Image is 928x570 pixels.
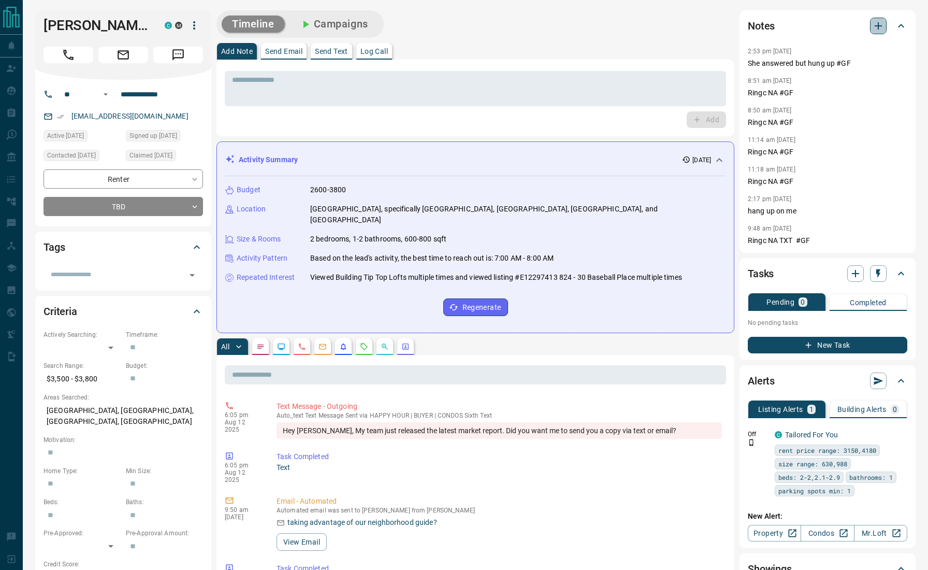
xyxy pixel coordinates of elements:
p: 9:50 am [225,506,261,514]
p: taking advantage of our neighborhood guide? [287,517,437,528]
div: Activity Summary[DATE] [225,150,726,169]
p: Ringc NA #GF [748,147,907,158]
div: mrloft.ca [175,22,182,29]
p: Aug 12 2025 [225,469,261,483]
p: 2600-3800 [310,184,346,195]
p: Credit Score: [44,560,203,569]
p: hang up on me [748,206,907,217]
span: Call [44,47,93,63]
span: Signed up [DATE] [129,131,177,141]
h2: Notes [748,18,775,34]
p: 6:05 pm [225,462,261,469]
p: Text Message Sent via HAPPY HOUR | BUYER | CONDOS Sixth Text [277,412,722,419]
a: Property [748,525,801,541]
p: Text Message - Outgoing [277,401,722,412]
p: Home Type: [44,466,121,476]
a: Condos [801,525,854,541]
h2: Criteria [44,303,77,320]
p: 8:50 am [DATE] [748,107,792,114]
h2: Tasks [748,265,774,282]
p: [DATE] [692,155,711,165]
p: Actively Searching: [44,330,121,339]
button: Open [185,268,199,282]
p: [GEOGRAPHIC_DATA], specifically [GEOGRAPHIC_DATA], [GEOGRAPHIC_DATA], [GEOGRAPHIC_DATA], and [GEO... [310,204,726,225]
p: Ringc NA #GF [748,176,907,187]
svg: Calls [298,343,306,351]
p: Text [277,462,722,473]
svg: Emails [318,343,327,351]
svg: Agent Actions [401,343,410,351]
div: condos.ca [165,22,172,29]
span: Message [153,47,203,63]
div: Wed Jul 23 2025 [126,150,203,164]
p: Listing Alerts [758,406,803,413]
p: Min Size: [126,466,203,476]
p: Task Completed [277,451,722,462]
span: Claimed [DATE] [129,150,172,161]
p: All [221,343,229,350]
svg: Lead Browsing Activity [277,343,285,351]
span: beds: 2-2,2.1-2.9 [778,472,840,482]
p: Viewed Building Tip Top Lofts multiple times and viewed listing #E12297413 824 - 30 Baseball Plac... [310,272,682,283]
p: 11:14 am [DATE] [748,136,795,144]
p: Automated email was sent to [PERSON_NAME] from [PERSON_NAME] [277,507,722,514]
span: rent price range: 3150,4180 [778,445,876,455]
p: Beds: [44,497,121,507]
button: Regenerate [443,298,508,316]
a: Tailored For You [785,431,838,439]
div: condos.ca [775,431,782,438]
p: She answered but hung up #GF [748,58,907,69]
p: Completed [850,299,887,306]
svg: Push Notification Only [748,439,755,446]
p: 1 [809,406,814,413]
p: 9:48 am [DATE] [748,225,792,232]
button: New Task [748,337,907,353]
a: Mr.Loft [854,525,907,541]
span: bathrooms: 1 [849,472,893,482]
a: [EMAIL_ADDRESS][DOMAIN_NAME] [71,112,189,120]
div: Renter [44,169,203,189]
p: Activity Summary [239,154,298,165]
p: Areas Searched: [44,393,203,402]
div: Criteria [44,299,203,324]
span: size range: 630,988 [778,459,847,469]
div: Wed Jul 23 2025 [44,130,121,145]
button: Timeline [222,16,285,33]
p: Off [748,430,769,439]
p: New Alert: [748,511,907,522]
p: Aug 12 2025 [225,419,261,433]
p: Repeated Interest [237,272,295,283]
p: Ringc NA TXT #GF [748,235,907,246]
div: Alerts [748,368,907,393]
svg: Notes [256,343,265,351]
p: Send Text [315,48,348,55]
div: Notes [748,13,907,38]
span: Contacted [DATE] [47,150,96,161]
p: Add Note [221,48,253,55]
p: $3,500 - $3,800 [44,370,121,388]
p: [DATE] [225,514,261,521]
p: [GEOGRAPHIC_DATA], [GEOGRAPHIC_DATA], [GEOGRAPHIC_DATA], [GEOGRAPHIC_DATA] [44,402,203,430]
div: Hey [PERSON_NAME], My team just released the latest market report. Did you want me to send you a ... [277,422,722,439]
p: 0 [801,298,805,306]
p: Timeframe: [126,330,203,339]
div: TBD [44,197,203,216]
p: Pre-Approved: [44,529,121,538]
div: Wed Jul 23 2025 [44,150,121,164]
p: 0 [893,406,897,413]
span: Email [98,47,148,63]
p: Ringc NA #GF [748,88,907,98]
button: View Email [277,533,327,551]
p: 6:05 pm [225,411,261,419]
button: Campaigns [289,16,379,33]
p: Search Range: [44,361,121,370]
p: Pre-Approval Amount: [126,529,203,538]
div: Tags [44,235,203,260]
svg: Requests [360,343,368,351]
h2: Tags [44,239,65,255]
p: 8:51 am [DATE] [748,77,792,84]
p: No pending tasks [748,315,907,331]
span: parking spots min: 1 [778,486,851,496]
p: Ringc NA #GF [748,117,907,128]
p: Baths: [126,497,203,507]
